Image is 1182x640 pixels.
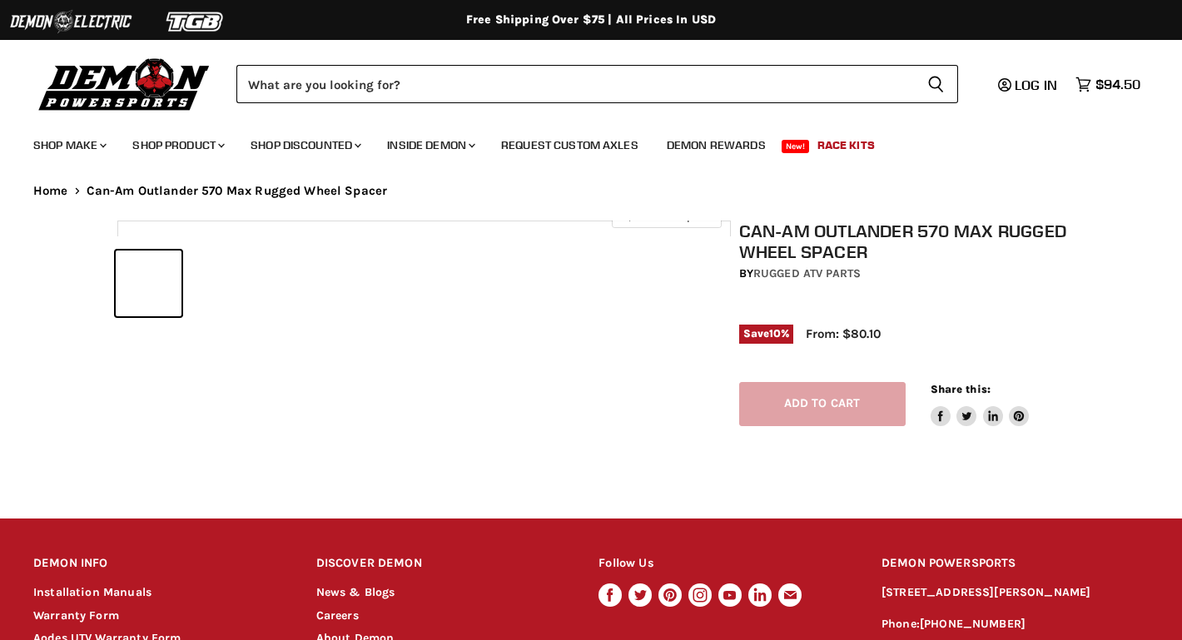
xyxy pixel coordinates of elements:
button: Search [914,65,958,103]
form: Product [236,65,958,103]
span: Click to expand [620,210,713,222]
span: Log in [1015,77,1057,93]
h2: DEMON POWERSPORTS [882,544,1149,583]
a: Home [33,184,68,198]
a: [PHONE_NUMBER] [920,617,1026,631]
div: by [739,265,1074,283]
span: From: $80.10 [806,326,881,341]
h1: Can-Am Outlander 570 Max Rugged Wheel Spacer [739,221,1074,262]
aside: Share this: [931,382,1030,426]
span: Save % [739,325,794,343]
span: $94.50 [1095,77,1140,92]
a: Careers [316,608,359,623]
h2: DISCOVER DEMON [316,544,568,583]
a: Log in [991,77,1067,92]
a: Rugged ATV Parts [753,266,861,280]
img: TGB Logo 2 [133,6,258,37]
span: New! [782,140,810,153]
button: Can-Am Outlander 570 Max Rugged Wheel Spacer thumbnail [186,251,252,316]
p: Phone: [882,615,1149,634]
a: News & Blogs [316,585,395,599]
ul: Main menu [21,122,1136,162]
a: Shop Product [120,128,235,162]
span: 10 [769,327,781,340]
span: Share this: [931,383,991,395]
a: Inside Demon [375,128,485,162]
input: Search [236,65,914,103]
p: [STREET_ADDRESS][PERSON_NAME] [882,583,1149,603]
h2: DEMON INFO [33,544,285,583]
a: Shop Make [21,128,117,162]
a: Warranty Form [33,608,119,623]
img: Demon Electric Logo 2 [8,6,133,37]
a: Shop Discounted [238,128,371,162]
a: Installation Manuals [33,585,151,599]
h2: Follow Us [598,544,850,583]
a: Request Custom Axles [489,128,651,162]
img: Demon Powersports [33,54,216,113]
button: Can-Am Outlander 570 Max Rugged Wheel Spacer thumbnail [116,251,181,316]
a: Race Kits [805,128,887,162]
a: $94.50 [1067,72,1149,97]
button: Can-Am Outlander 570 Max Rugged Wheel Spacer thumbnail [257,251,323,316]
a: Demon Rewards [654,128,778,162]
span: Can-Am Outlander 570 Max Rugged Wheel Spacer [87,184,388,198]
